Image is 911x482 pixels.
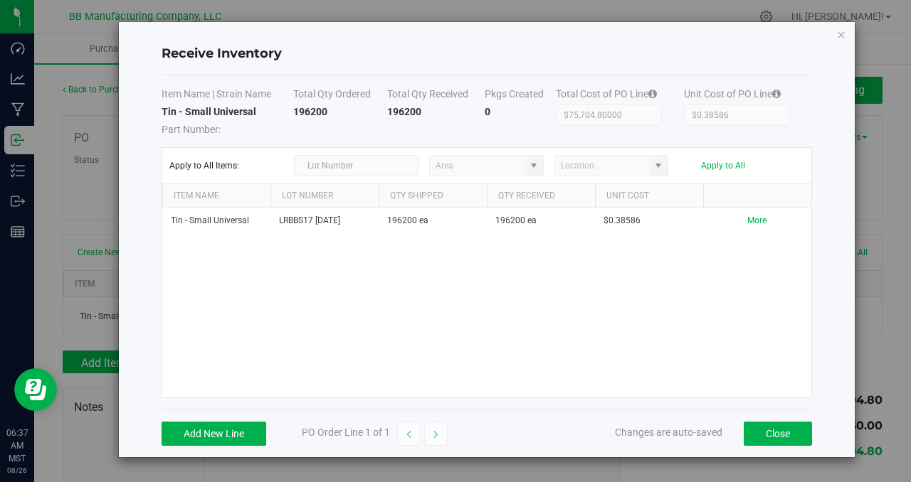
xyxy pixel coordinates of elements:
button: Apply to All [701,161,745,171]
span: Part Number: [162,124,221,135]
span: Apply to All Items: [169,161,283,171]
td: 196200 ea [487,208,595,233]
span: Changes are auto-saved [615,427,722,438]
input: Lot Number [294,155,418,176]
button: Close [744,422,812,446]
td: LRBBS17 [DATE] [270,208,379,233]
td: Tin - Small Universal [162,208,270,233]
h4: Receive Inventory [162,45,812,63]
iframe: Resource center [14,368,57,411]
i: Specifying a total cost will update all item costs. [772,89,781,99]
strong: 196200 [293,106,327,117]
th: Qty Received [487,184,595,208]
button: Add New Line [162,422,266,446]
th: Item Name [162,184,270,208]
th: Lot Number [270,184,379,208]
button: More [747,214,767,227]
th: Total Cost of PO Line [556,87,684,105]
span: PO Order Line 1 of 1 [302,427,390,438]
i: Specifying a total cost will update all item costs. [648,89,657,99]
th: Unit Cost [595,184,703,208]
th: Pkgs Created [485,87,556,105]
th: Item Name | Strain Name [162,87,294,105]
td: $0.38586 [595,208,703,233]
strong: 196200 [387,106,421,117]
strong: Tin - Small Universal [162,106,256,117]
th: Total Qty Received [387,87,485,105]
td: 196200 ea [379,208,487,233]
th: Unit Cost of PO Line [684,87,812,105]
button: Close modal [836,26,846,43]
th: Qty Shipped [379,184,487,208]
th: Total Qty Ordered [293,87,387,105]
strong: 0 [485,106,490,117]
